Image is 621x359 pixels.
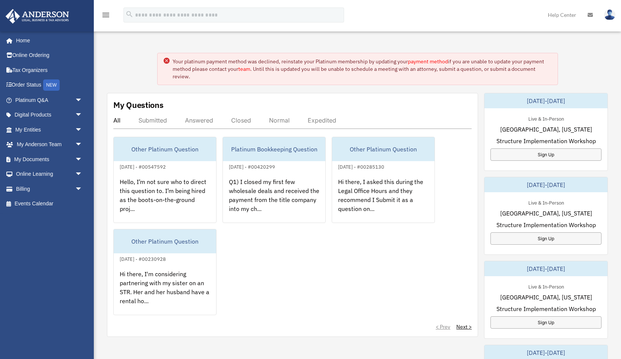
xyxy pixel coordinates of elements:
div: Hello, I’m not sure who to direct this question to. I’m being hired as the boots-on-the-ground pr... [114,171,216,230]
div: Q1) I closed my first few wholesale deals and received the payment from the title company into my... [223,171,325,230]
div: Other Platinum Question [332,137,435,161]
a: Digital Productsarrow_drop_down [5,108,94,123]
a: Platinum Q&Aarrow_drop_down [5,93,94,108]
div: Hi there, I'm considering partnering with my sister on an STR. Her and her husband have a rental ... [114,263,216,322]
div: [DATE] - #00285130 [332,162,390,170]
span: arrow_drop_down [75,167,90,182]
a: My Documentsarrow_drop_down [5,152,94,167]
div: Platinum Bookkeeping Question [223,137,325,161]
div: Your platinum payment method was declined, reinstate your Platinum membership by updating your if... [173,58,552,80]
span: arrow_drop_down [75,181,90,197]
div: [DATE]-[DATE] [484,261,607,276]
a: Billingarrow_drop_down [5,181,94,196]
img: User Pic [604,9,615,20]
a: Online Ordering [5,48,94,63]
div: Expedited [308,117,336,124]
a: Other Platinum Question[DATE] - #00547592Hello, I’m not sure who to direct this question to. I’m ... [113,137,217,223]
i: menu [101,10,110,19]
div: Submitted [138,117,167,124]
div: Closed [231,117,251,124]
div: Live & In-Person [522,198,570,206]
a: Sign Up [490,148,601,161]
div: [DATE]-[DATE] [484,177,607,192]
div: [DATE]-[DATE] [484,93,607,108]
span: arrow_drop_down [75,122,90,138]
div: Other Platinum Question [114,229,216,253]
div: Hi there, I asked this during the Legal Office Hours and they recommend I Submit it as a question... [332,171,435,230]
a: Online Learningarrow_drop_down [5,167,94,182]
a: Events Calendar [5,196,94,211]
span: arrow_drop_down [75,137,90,153]
div: Answered [185,117,213,124]
div: [DATE] - #00420299 [223,162,281,170]
div: My Questions [113,99,164,111]
a: team [238,66,250,72]
span: [GEOGRAPHIC_DATA], [US_STATE] [500,293,592,302]
div: Live & In-Person [522,282,570,290]
div: [DATE] - #00230928 [114,254,172,262]
span: Structure Implementation Workshop [496,304,596,313]
a: menu [101,13,110,19]
a: My Entitiesarrow_drop_down [5,122,94,137]
a: Tax Organizers [5,63,94,78]
span: Structure Implementation Workshop [496,136,596,145]
span: arrow_drop_down [75,152,90,167]
a: Order StatusNEW [5,78,94,93]
a: Platinum Bookkeeping Question[DATE] - #00420299Q1) I closed my first few wholesale deals and rece... [223,137,326,223]
a: Sign Up [490,232,601,245]
span: [GEOGRAPHIC_DATA], [US_STATE] [500,209,592,218]
span: arrow_drop_down [75,93,90,108]
a: My Anderson Teamarrow_drop_down [5,137,94,152]
span: [GEOGRAPHIC_DATA], [US_STATE] [500,125,592,134]
div: [DATE] - #00547592 [114,162,172,170]
div: Normal [269,117,290,124]
i: search [125,10,134,18]
div: Other Platinum Question [114,137,216,161]
span: Structure Implementation Workshop [496,220,596,229]
a: Other Platinum Question[DATE] - #00285130Hi there, I asked this during the Legal Office Hours and... [332,137,435,223]
div: NEW [43,79,60,91]
a: Home [5,33,90,48]
a: Other Platinum Question[DATE] - #00230928Hi there, I'm considering partnering with my sister on a... [113,229,217,315]
div: Live & In-Person [522,114,570,122]
a: Sign Up [490,316,601,329]
a: payment method [408,58,448,65]
div: All [113,117,120,124]
img: Anderson Advisors Platinum Portal [3,9,71,24]
span: arrow_drop_down [75,108,90,123]
a: Next > [456,323,472,331]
